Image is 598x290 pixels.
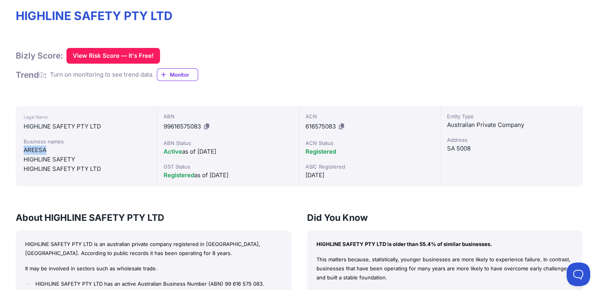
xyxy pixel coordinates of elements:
h3: About HIGHLINE SAFETY PTY LTD [16,211,291,224]
span: Monitor [170,71,198,79]
div: Entity Type [447,112,576,120]
div: Turn on monitoring to see trend data. [50,70,154,79]
p: HIGHLINE SAFETY PTY LTD is older than 55.4% of similar businesses. [316,240,573,249]
div: HIGHLINE SAFETY [24,155,149,164]
div: HIGHLINE SAFETY PTY LTD [24,164,149,174]
div: Business names [24,138,149,145]
div: [DATE] [305,171,434,180]
div: Australian Private Company [447,120,576,130]
p: HIGHLINE SAFETY PTY LTD is an australian private company registered in [GEOGRAPHIC_DATA], [GEOGRA... [25,240,282,258]
div: AREESA [24,145,149,155]
iframe: Toggle Customer Support [567,262,590,286]
p: It may be involved in sectors such as wholesale trade. [25,264,282,273]
div: ACN Status [305,139,434,147]
h1: Trend : [16,70,47,80]
span: Registered [164,171,194,179]
div: SA 5008 [447,144,576,153]
div: Address [447,136,576,144]
li: HIGHLINE SAFETY PTY LTD has an active Australian Business Number (ABN) 99 616 575 083. [33,279,282,288]
h3: Did You Know [307,211,583,224]
div: HIGHLINE SAFETY PTY LTD [24,122,149,131]
div: as of [DATE] [164,171,292,180]
div: ABN [164,112,292,120]
div: ABN Status [164,139,292,147]
span: 99616575083 [164,123,201,130]
span: Registered [305,148,336,155]
button: View Risk Score — It's Free! [66,48,160,64]
h1: Bizly Score: [16,50,63,61]
div: ASIC Registered [305,163,434,171]
div: Legal Name [24,112,149,122]
p: This matters because, statistically, younger businesses are more likely to experience failure. In... [316,255,573,282]
span: 616575083 [305,123,336,130]
div: as of [DATE] [164,147,292,156]
span: Active [164,148,182,155]
a: Monitor [157,68,198,81]
div: GST Status [164,163,292,171]
div: ACN [305,112,434,120]
h1: HIGHLINE SAFETY PTY LTD [16,9,582,23]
